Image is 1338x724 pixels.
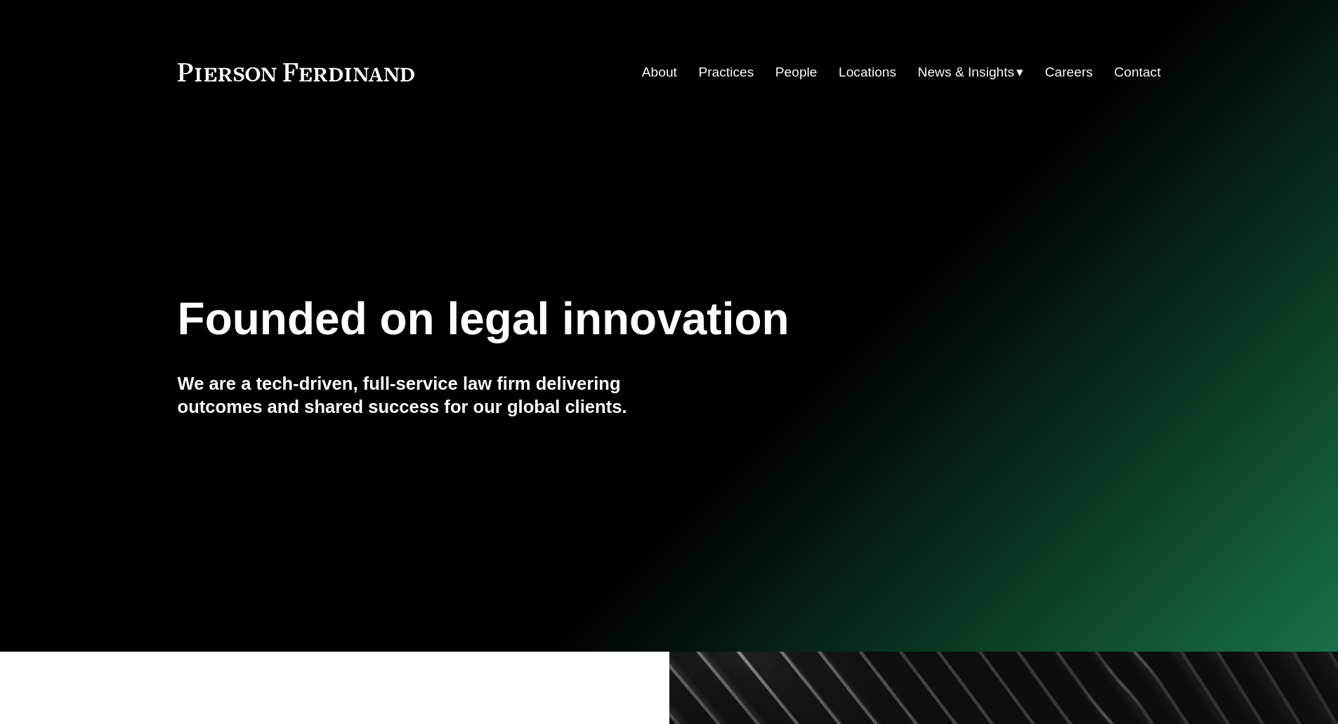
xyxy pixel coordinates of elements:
a: Contact [1114,59,1160,86]
h4: We are a tech-driven, full-service law firm delivering outcomes and shared success for our global... [178,372,669,418]
a: Careers [1045,59,1093,86]
a: About [642,59,677,86]
a: People [775,59,818,86]
h1: Founded on legal innovation [178,294,997,345]
a: Practices [698,59,754,86]
a: Locations [839,59,896,86]
span: News & Insights [918,60,1015,85]
a: folder dropdown [918,59,1024,86]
